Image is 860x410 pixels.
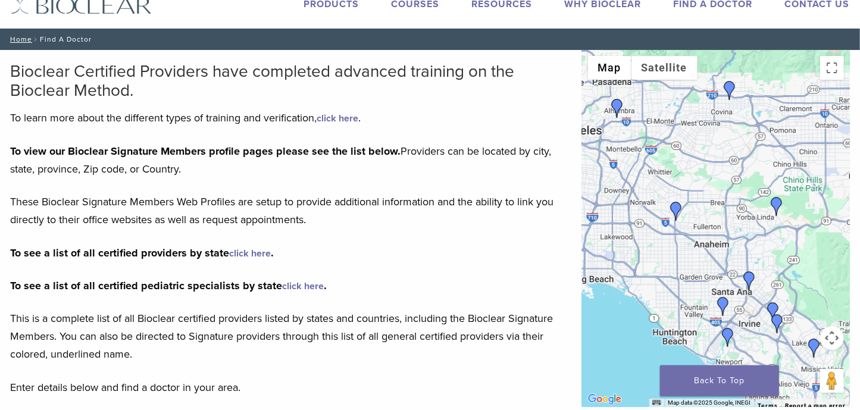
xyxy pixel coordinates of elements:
[283,280,324,292] a: click here
[608,99,627,118] div: Dr. Benjamin Lu
[11,246,274,259] strong: To see a list of all certified providers by state .
[2,29,859,50] nav: Find A Doctor
[585,392,624,407] img: Google
[768,314,787,333] div: Rice Dentistry
[758,402,778,409] a: Terms (opens in new tab)
[820,56,844,80] button: Toggle fullscreen view
[764,302,783,321] div: Dr. Frank Raymer
[631,56,698,80] button: Show satellite imagery
[588,56,631,80] button: Show street map
[11,62,564,100] h2: Bioclear Certified Providers have completed advanced training on the Bioclear Method.
[11,145,401,158] strong: To view our Bioclear Signature Members profile pages please see the list below.
[11,142,564,178] p: Providers can be located by city, state, province, Zip code, or Country.
[714,297,733,316] div: Dr. Randy Fong
[7,35,32,43] a: Home
[11,193,564,229] p: These Bioclear Signature Members Web Profiles are setup to provide additional information and the...
[32,36,40,42] span: /
[11,109,564,127] p: To learn more about the different types of training and verification, .
[660,365,779,396] a: Back To Top
[718,328,737,347] div: Dr. James Chau
[667,202,686,221] div: Dr. Henry Chung
[317,112,359,124] a: click here
[11,378,564,396] p: Enter details below and find a doctor in your area.
[652,399,661,407] button: Keyboard shortcuts
[668,399,751,406] span: Map data ©2025 Google, INEGI
[720,81,739,100] div: Dr. Joy Helou
[585,392,624,407] a: Open this area in Google Maps (opens a new window)
[11,279,327,292] strong: To see a list of all certified pediatric specialists by state .
[740,271,759,290] div: Dr. Eddie Kao
[786,402,846,409] a: Report a map error
[767,197,786,216] div: Dr. Rajeev Prasher
[820,326,844,350] button: Map camera controls
[11,309,564,363] p: This is a complete list of all Bioclear certified providers listed by states and countries, inclu...
[805,339,824,358] div: Dr. Vanessa Cruz
[230,248,271,259] a: click here
[820,369,844,393] button: Drag Pegman onto the map to open Street View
